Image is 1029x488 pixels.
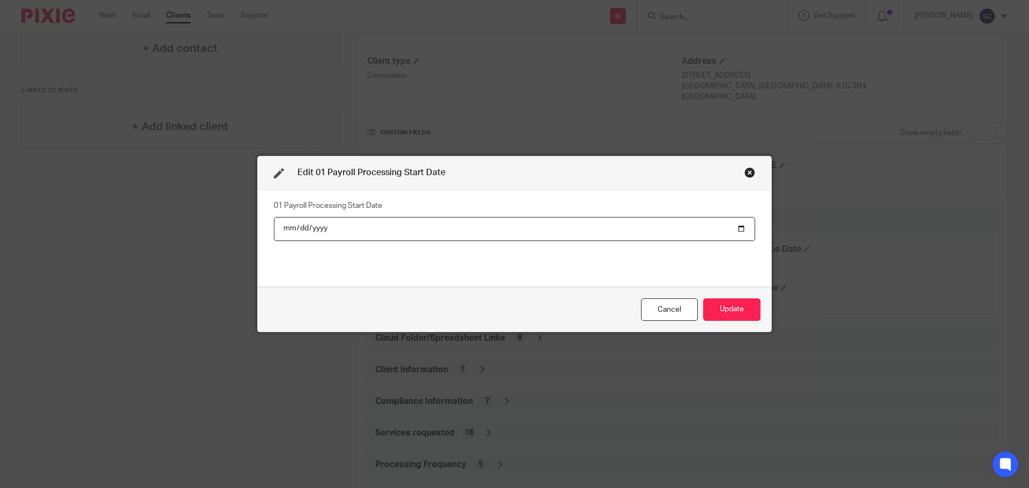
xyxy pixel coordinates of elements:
[744,167,755,178] div: Close this dialog window
[297,168,445,177] span: Edit 01 Payroll Processing Start Date
[274,217,755,241] input: YYYY-MM-DD
[274,200,382,211] label: 01 Payroll Processing Start Date
[641,298,698,321] div: Close this dialog window
[703,298,760,321] button: Update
